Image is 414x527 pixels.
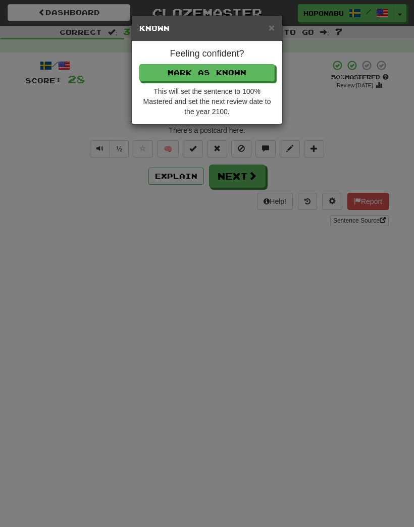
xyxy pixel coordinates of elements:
span: × [269,22,275,33]
div: This will set the sentence to 100% Mastered and set the next review date to the year 2100. [139,86,275,117]
button: Mark as Known [139,64,275,81]
button: Close [269,22,275,33]
h4: Feeling confident? [139,49,275,59]
h5: Known [139,23,275,33]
